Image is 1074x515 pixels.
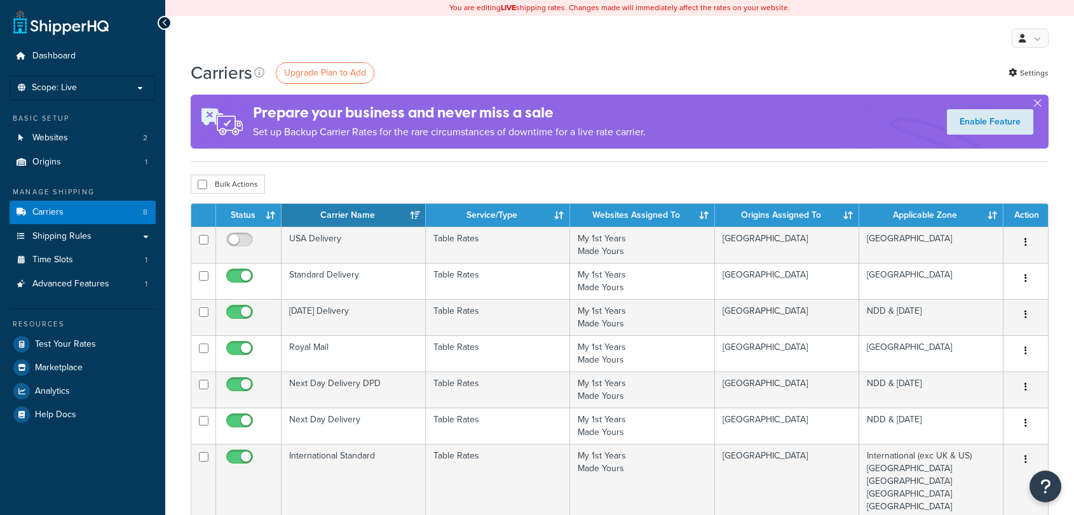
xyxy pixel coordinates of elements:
[10,187,156,197] div: Manage Shipping
[501,2,516,13] b: LIVE
[10,113,156,124] div: Basic Setup
[570,335,714,371] td: My 1st Years Made Yours
[10,248,156,272] a: Time Slots 1
[1009,64,1049,82] a: Settings
[145,279,147,290] span: 1
[859,408,1003,444] td: NDD & [DATE]
[284,66,366,79] span: Upgrade Plan to Add
[570,263,714,299] td: My 1st Years Made Yours
[282,335,426,371] td: Royal Mail
[216,204,282,227] th: Status: activate to sort column ascending
[32,133,68,144] span: Websites
[32,231,92,242] span: Shipping Rules
[10,272,156,296] a: Advanced Features 1
[570,371,714,408] td: My 1st Years Made Yours
[10,403,156,426] a: Help Docs
[35,363,83,373] span: Marketplace
[10,225,156,248] a: Shipping Rules
[282,204,426,227] th: Carrier Name: activate to sort column ascending
[253,102,646,123] h4: Prepare your business and never miss a sale
[10,44,156,68] a: Dashboard
[282,408,426,444] td: Next Day Delivery
[859,263,1003,299] td: [GEOGRAPHIC_DATA]
[1003,204,1048,227] th: Action
[859,371,1003,408] td: NDD & [DATE]
[859,227,1003,263] td: [GEOGRAPHIC_DATA]
[715,408,859,444] td: [GEOGRAPHIC_DATA]
[570,227,714,263] td: My 1st Years Made Yours
[145,255,147,265] span: 1
[10,356,156,379] a: Marketplace
[859,299,1003,335] td: NDD & [DATE]
[253,123,646,141] p: Set up Backup Carrier Rates for the rare circumstances of downtime for a live rate carrier.
[715,299,859,335] td: [GEOGRAPHIC_DATA]
[35,386,70,397] span: Analytics
[715,227,859,263] td: [GEOGRAPHIC_DATA]
[426,371,570,408] td: Table Rates
[145,157,147,168] span: 1
[282,227,426,263] td: USA Delivery
[10,126,156,150] li: Websites
[10,248,156,272] li: Time Slots
[191,175,265,194] button: Bulk Actions
[426,299,570,335] td: Table Rates
[947,109,1033,135] a: Enable Feature
[32,279,109,290] span: Advanced Features
[570,408,714,444] td: My 1st Years Made Yours
[35,339,96,350] span: Test Your Rates
[191,60,252,85] h1: Carriers
[426,263,570,299] td: Table Rates
[10,201,156,224] a: Carriers 8
[32,83,77,93] span: Scope: Live
[32,51,76,62] span: Dashboard
[13,10,109,35] a: ShipperHQ Home
[10,319,156,330] div: Resources
[282,371,426,408] td: Next Day Delivery DPD
[10,201,156,224] li: Carriers
[10,150,156,174] a: Origins 1
[32,255,73,265] span: Time Slots
[276,62,374,84] a: Upgrade Plan to Add
[10,333,156,356] a: Test Your Rates
[715,335,859,371] td: [GEOGRAPHIC_DATA]
[35,410,76,420] span: Help Docs
[10,272,156,296] li: Advanced Features
[143,207,147,218] span: 8
[191,95,253,149] img: ad-rules-rateshop-fe6ec290ccb7230408bd80ed9643f0289d75e0ffd9eb532fc0e269fcd187b520.png
[426,204,570,227] th: Service/Type: activate to sort column ascending
[32,207,64,218] span: Carriers
[10,380,156,403] a: Analytics
[10,126,156,150] a: Websites 2
[715,371,859,408] td: [GEOGRAPHIC_DATA]
[570,299,714,335] td: My 1st Years Made Yours
[426,227,570,263] td: Table Rates
[426,408,570,444] td: Table Rates
[1030,471,1061,502] button: Open Resource Center
[715,204,859,227] th: Origins Assigned To: activate to sort column ascending
[859,204,1003,227] th: Applicable Zone: activate to sort column ascending
[282,263,426,299] td: Standard Delivery
[570,204,714,227] th: Websites Assigned To: activate to sort column ascending
[32,157,61,168] span: Origins
[715,263,859,299] td: [GEOGRAPHIC_DATA]
[143,133,147,144] span: 2
[282,299,426,335] td: [DATE] Delivery
[859,335,1003,371] td: [GEOGRAPHIC_DATA]
[426,335,570,371] td: Table Rates
[10,150,156,174] li: Origins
